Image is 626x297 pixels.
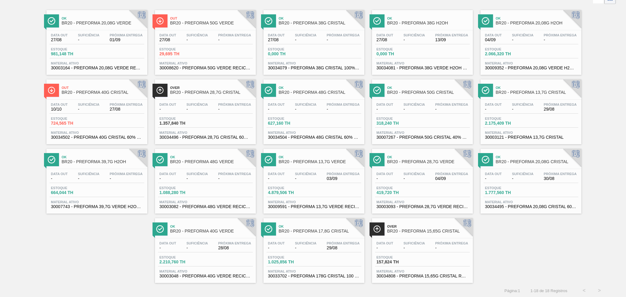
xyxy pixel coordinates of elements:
[48,17,55,25] img: Ícone
[496,21,578,25] span: BR20 - PREFORMA 20,08G H2OH
[160,274,251,278] span: 30003048 - PREFORMA 40G VERDE RECICLADA
[110,172,143,176] span: Próxima Entrega
[268,47,311,51] span: Estoque
[268,246,285,250] span: -
[160,135,251,140] span: 30034496 - PREFORMA 28,7G CRISTAL 60% REC
[387,159,470,164] span: BR20 - PREFORMA 28,7G VERDE
[160,131,251,134] span: Material ativo
[476,75,584,144] a: ÍconeOkBR20 - PREFORMA 13,7G CRISTALData out-Suficiência-Próxima Entrega29/08Estoque2.175,409 THM...
[485,33,502,37] span: Data out
[403,38,425,42] span: -
[485,200,577,204] span: Material ativo
[150,75,259,144] a: ÍconeOverBR20 - PREFORMA 28,7G CRISTALData out-Suficiência-Próxima Entrega-Estoque1.357,840 THMat...
[268,52,311,56] span: 0,000 TH
[544,38,577,42] span: -
[156,86,164,94] img: Ícone
[268,269,360,273] span: Material ativo
[51,176,68,181] span: -
[51,204,143,209] span: 30007743 - PREFORMA 39,7G VERDE H2OH RECICLADA
[170,16,253,20] span: Out
[78,103,99,106] span: Suficiência
[435,38,468,42] span: 13/09
[327,246,360,250] span: 29/08
[485,190,528,195] span: 1.777,560 TH
[268,121,311,126] span: 627,160 TH
[160,172,176,176] span: Data out
[476,144,584,214] a: ÍconeOkBR20 - PREFORMA 20,08G CRISTALData out-Suficiência-Próxima Entrega30/08Estoque1.777,560 TH...
[496,16,578,20] span: Ok
[377,117,419,120] span: Estoque
[377,52,419,56] span: 0,000 TH
[268,260,311,264] span: 1.025,856 TH
[160,186,202,190] span: Estoque
[485,38,502,42] span: 04/09
[170,21,253,25] span: BR20 - PREFORMA 50G VERDE
[170,86,253,90] span: Over
[186,176,208,181] span: -
[48,86,55,94] img: Ícone
[51,33,68,37] span: Data out
[51,117,94,120] span: Estoque
[218,33,251,37] span: Próxima Entrega
[377,172,393,176] span: Data out
[150,214,259,283] a: ÍconeOkBR20 - PREFORMA 40G VERDEData out-Suficiência-Próxima Entrega28/08Estoque2.210,760 THMater...
[377,274,468,278] span: 30034808 - PREFORMA 15,65G CRISTAL RECICLADA
[377,33,393,37] span: Data out
[373,225,381,233] img: Ícone
[377,269,468,273] span: Material ativo
[51,61,143,65] span: Material ativo
[512,107,533,112] span: -
[268,61,360,65] span: Material ativo
[485,135,577,140] span: 30003121 - PREFORMA 13,7G CRISTAL
[62,155,144,159] span: Ok
[268,135,360,140] span: 30034504 - PREFORMA 48G CRISTAL 60% REC
[51,190,94,195] span: 664,044 TH
[485,186,528,190] span: Estoque
[78,172,99,176] span: Suficiência
[485,107,502,112] span: -
[327,241,360,245] span: Próxima Entrega
[377,66,468,70] span: 30034081 - PREFORMA 38G VERDE H2OH RECICLADA
[485,172,502,176] span: Data out
[544,172,577,176] span: Próxima Entrega
[485,47,528,51] span: Estoque
[259,144,367,214] a: ÍconeOkBR20 - PREFORMA 13,7G VERDEData out-Suficiência-Próxima Entrega03/09Estoque4.879,506 THMat...
[268,66,360,70] span: 30034079 - PREFORMA 38G CRISTAL 100% RECICLADA
[268,255,311,259] span: Estoque
[268,107,285,112] span: -
[279,155,361,159] span: Ok
[186,103,208,106] span: Suficiência
[295,103,316,106] span: Suficiência
[160,269,251,273] span: Material ativo
[435,241,468,245] span: Próxima Entrega
[160,33,176,37] span: Data out
[485,103,502,106] span: Data out
[156,156,164,163] img: Ícone
[544,176,577,181] span: 30/08
[373,156,381,163] img: Ícone
[512,176,533,181] span: -
[512,38,533,42] span: -
[295,246,316,250] span: -
[327,107,360,112] span: -
[377,260,419,264] span: 157,824 TH
[78,38,99,42] span: -
[51,131,143,134] span: Material ativo
[42,5,150,75] a: ÍconeOkBR20 - PREFORMA 20,08G VERDEData out27/08Suficiência-Próxima Entrega01/09Estoque981,148 TH...
[218,176,251,181] span: -
[373,86,381,94] img: Ícone
[186,246,208,250] span: -
[160,241,176,245] span: Data out
[160,176,176,181] span: -
[268,190,311,195] span: 4.879,506 TH
[377,135,468,140] span: 30007267 - PREFORMA 50G CRISTAL 40% RECICLADA
[48,156,55,163] img: Ícone
[160,38,176,42] span: 27/08
[544,103,577,106] span: Próxima Entrega
[435,107,468,112] span: -
[279,21,361,25] span: BR20 - PREFORMA 38G CRISTAL
[512,103,533,106] span: Suficiência
[51,172,68,176] span: Data out
[377,176,393,181] span: -
[156,17,164,25] img: Ícone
